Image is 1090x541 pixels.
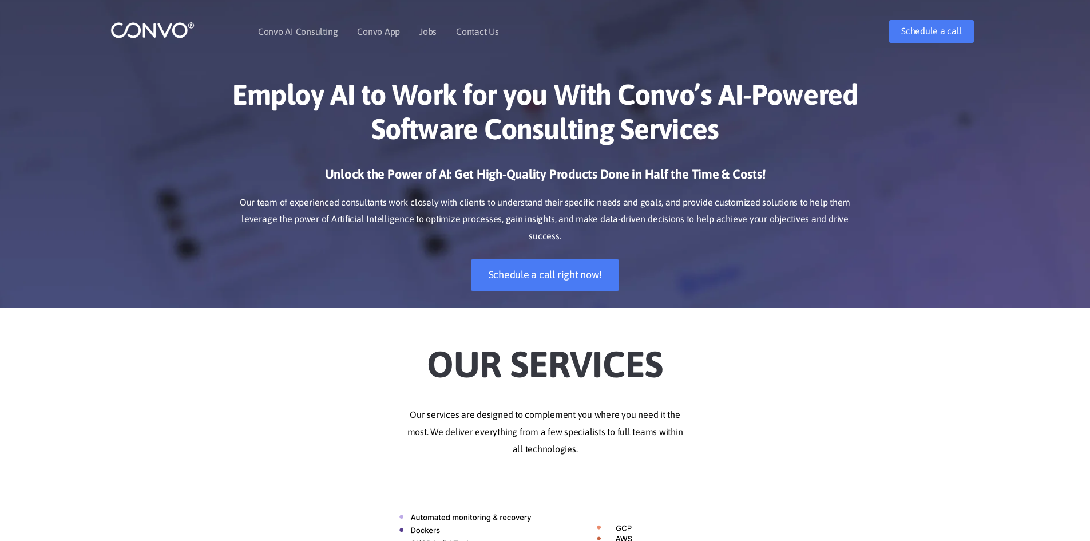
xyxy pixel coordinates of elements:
[228,325,863,389] h2: Our Services
[228,77,863,155] h1: Employ AI to Work for you With Convo’s AI-Powered Software Consulting Services
[228,166,863,191] h3: Unlock the Power of AI: Get High-Quality Products Done in Half the Time & Costs!
[471,259,620,291] a: Schedule a call right now!
[110,21,195,39] img: logo_1.png
[258,27,338,36] a: Convo AI Consulting
[228,194,863,246] p: Our team of experienced consultants work closely with clients to understand their specific needs ...
[456,27,499,36] a: Contact Us
[228,406,863,458] p: Our services are designed to complement you where you need it the most. We deliver everything fro...
[889,20,974,43] a: Schedule a call
[419,27,437,36] a: Jobs
[357,27,400,36] a: Convo App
